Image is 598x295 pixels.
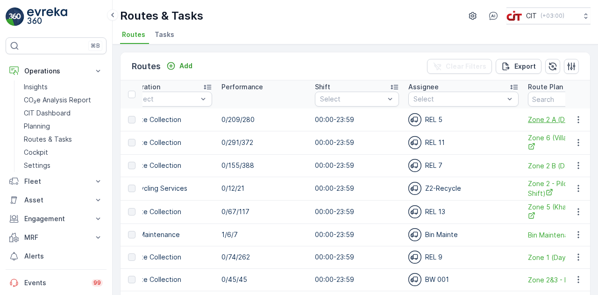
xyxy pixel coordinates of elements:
button: Operations [6,62,107,80]
td: Waste Collection [123,268,217,291]
button: CIT(+03:00) [506,7,591,24]
td: 00:00-23:59 [310,223,404,246]
p: Fleet [24,177,88,186]
button: MRF [6,228,107,247]
p: Alerts [24,252,103,261]
div: BW 001 [408,273,519,286]
p: Export [514,62,536,71]
div: REL 11 [408,136,519,149]
td: 0/291/372 [217,131,310,154]
p: CIT [526,11,537,21]
div: Toggle Row Selected [128,162,135,169]
p: Settings [24,161,50,170]
button: Clear Filters [427,59,492,74]
p: Planning [24,122,50,131]
img: svg%3e [408,228,421,241]
div: Toggle Row Selected [128,231,135,238]
td: 0/45/45 [217,268,310,291]
p: Operations [24,66,88,76]
button: Add [163,60,196,72]
p: 99 [93,279,101,287]
img: cit-logo_pOk6rL0.png [506,11,522,21]
a: Settings [20,159,107,172]
div: Toggle Row Selected [128,139,135,146]
td: 0/155/388 [217,154,310,177]
p: Shift [315,82,330,92]
td: 0/12/21 [217,177,310,200]
p: Asset [24,195,88,205]
div: REL 7 [408,159,519,172]
p: Engagement [24,214,88,223]
p: ⌘B [91,42,100,50]
p: Operation [128,82,160,92]
td: Waste Collection [123,154,217,177]
td: 00:00-23:59 [310,246,404,268]
div: Toggle Row Selected [128,276,135,283]
p: Routes [132,60,161,73]
td: 0/74/262 [217,246,310,268]
td: Bin Maintenance [123,223,217,246]
td: 0/67/117 [217,200,310,223]
button: Asset [6,191,107,209]
div: Bin Mainte [408,228,519,241]
td: 00:00-23:59 [310,200,404,223]
p: Route Plan [528,82,563,92]
a: Routes & Tasks [20,133,107,146]
a: CO₂e Analysis Report [20,94,107,107]
div: Toggle Row Selected [128,116,135,123]
p: Select [320,94,384,104]
td: 00:00-23:59 [310,177,404,200]
td: Waste Collection [123,246,217,268]
a: Alerts [6,247,107,266]
img: svg%3e [408,251,421,264]
div: Toggle Row Selected [128,253,135,261]
div: REL 13 [408,205,519,218]
p: Insights [24,82,48,92]
img: svg%3e [408,273,421,286]
button: Engagement [6,209,107,228]
td: Waste Collection [123,200,217,223]
td: Waste Collection [123,131,217,154]
td: Recycling Services [123,177,217,200]
img: svg%3e [408,136,421,149]
p: MRF [24,233,88,242]
td: 00:00-23:59 [310,108,404,131]
div: Z2-Recycle [408,182,519,195]
a: Planning [20,120,107,133]
a: CIT Dashboard [20,107,107,120]
button: Export [496,59,541,74]
div: Toggle Row Selected [128,208,135,216]
p: ( +03:00 ) [541,12,564,20]
div: REL 5 [408,113,519,126]
p: Add [179,61,192,71]
a: Events99 [6,273,107,292]
img: logo [6,7,24,26]
td: 00:00-23:59 [310,131,404,154]
button: Fleet [6,172,107,191]
div: Toggle Row Selected [128,185,135,192]
span: Tasks [155,30,174,39]
p: Assignee [408,82,439,92]
td: 0/209/280 [217,108,310,131]
img: svg%3e [408,159,421,172]
p: Events [24,278,86,288]
a: Insights [20,80,107,94]
p: Select [413,94,504,104]
td: Waste Collection [123,108,217,131]
p: Routes & Tasks [24,135,72,144]
p: Clear Filters [446,62,486,71]
span: Routes [122,30,145,39]
div: REL 9 [408,251,519,264]
p: Performance [221,82,263,92]
p: CIT Dashboard [24,108,71,118]
td: 00:00-23:59 [310,154,404,177]
p: Cockpit [24,148,48,157]
a: Cockpit [20,146,107,159]
img: svg%3e [408,205,421,218]
td: 00:00-23:59 [310,268,404,291]
img: svg%3e [408,182,421,195]
img: svg%3e [408,113,421,126]
p: Select [133,94,198,104]
p: CO₂e Analysis Report [24,95,91,105]
td: 1/6/7 [217,223,310,246]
